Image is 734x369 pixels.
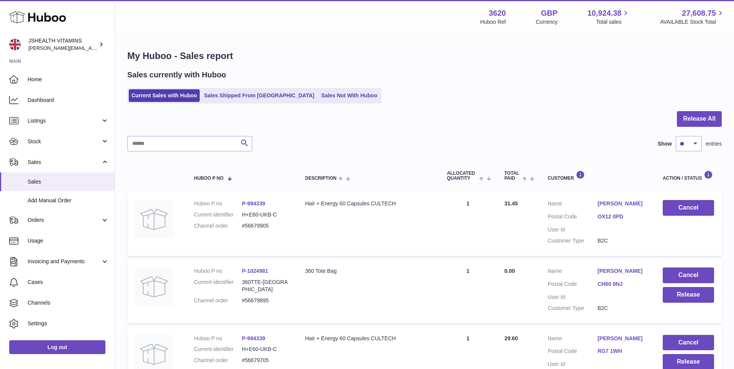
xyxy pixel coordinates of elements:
[305,200,432,207] div: Hair + Energy 60 Capsules CULTECH
[28,76,109,83] span: Home
[587,8,630,26] a: 10,924.38 Total sales
[242,357,290,364] dd: #56679705
[305,335,432,342] div: Hair + Energy 60 Capsules CULTECH
[194,297,242,304] dt: Channel order
[28,178,109,185] span: Sales
[598,348,647,355] a: RG7 1WH
[447,171,477,181] span: ALLOCATED Quantity
[663,171,714,181] div: Action / Status
[598,213,647,220] a: OX12 0PD
[28,258,101,265] span: Invoicing and Payments
[28,117,101,125] span: Listings
[504,200,518,207] span: 31.45
[548,305,598,312] dt: Customer Type
[548,171,647,181] div: Customer
[598,267,647,275] a: [PERSON_NAME]
[242,335,265,341] a: P-994339
[319,89,380,102] a: Sales Not With Huboo
[706,140,722,148] span: entries
[536,18,558,26] div: Currency
[439,192,497,256] td: 1
[548,267,598,277] dt: Name
[548,237,598,244] dt: Customer Type
[504,268,515,274] span: 0.00
[194,357,242,364] dt: Channel order
[194,176,223,181] span: Huboo P no
[587,8,621,18] span: 10,924.38
[548,213,598,222] dt: Postal Code
[194,222,242,230] dt: Channel order
[658,140,672,148] label: Show
[28,37,97,52] div: JSHEALTH VITAMINS
[194,200,242,207] dt: Huboo P no
[135,267,173,306] img: no-photo.jpg
[9,39,21,50] img: francesca@jshealthvitamins.com
[480,18,506,26] div: Huboo Ref
[28,279,109,286] span: Cases
[598,200,647,207] a: [PERSON_NAME]
[28,45,154,51] span: [PERSON_NAME][EMAIL_ADDRESS][DOMAIN_NAME]
[194,279,242,293] dt: Current identifier
[663,335,714,351] button: Cancel
[663,267,714,283] button: Cancel
[548,280,598,290] dt: Postal Code
[194,211,242,218] dt: Current identifier
[548,200,598,209] dt: Name
[127,70,226,80] h2: Sales currently with Huboo
[28,216,101,224] span: Orders
[548,294,598,301] dt: User Id
[194,267,242,275] dt: Huboo P no
[541,8,557,18] strong: GBP
[129,89,200,102] a: Current Sales with Huboo
[548,226,598,233] dt: User Id
[548,348,598,357] dt: Postal Code
[489,8,506,18] strong: 3620
[242,200,265,207] a: P-994339
[598,237,647,244] dd: B2C
[135,200,173,238] img: no-photo.jpg
[28,320,109,327] span: Settings
[677,111,722,127] button: Release All
[663,287,714,303] button: Release
[201,89,317,102] a: Sales Shipped From [GEOGRAPHIC_DATA]
[28,97,109,104] span: Dashboard
[504,171,521,181] span: Total paid
[194,346,242,353] dt: Current identifier
[28,197,109,204] span: Add Manual Order
[242,279,290,293] dd: 360TTE-[GEOGRAPHIC_DATA]
[28,299,109,307] span: Channels
[660,8,725,26] a: 27,608.75 AVAILABLE Stock Total
[28,237,109,244] span: Usage
[598,335,647,342] a: [PERSON_NAME]
[242,268,268,274] a: P-1024981
[242,222,290,230] dd: #56679905
[28,138,101,145] span: Stock
[598,280,647,288] a: CH60 8NJ
[305,267,432,275] div: 360 Tote Bag
[28,159,101,166] span: Sales
[127,50,722,62] h1: My Huboo - Sales report
[9,340,105,354] a: Log out
[242,211,290,218] dd: H+E60-UKB-C
[305,176,337,181] span: Description
[598,305,647,312] dd: B2C
[504,335,518,341] span: 29.60
[439,260,497,323] td: 1
[548,361,598,368] dt: User Id
[242,297,290,304] dd: #56679895
[194,335,242,342] dt: Huboo P no
[242,346,290,353] dd: H+E60-UKB-C
[682,8,716,18] span: 27,608.75
[660,18,725,26] span: AVAILABLE Stock Total
[596,18,630,26] span: Total sales
[548,335,598,344] dt: Name
[663,200,714,216] button: Cancel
